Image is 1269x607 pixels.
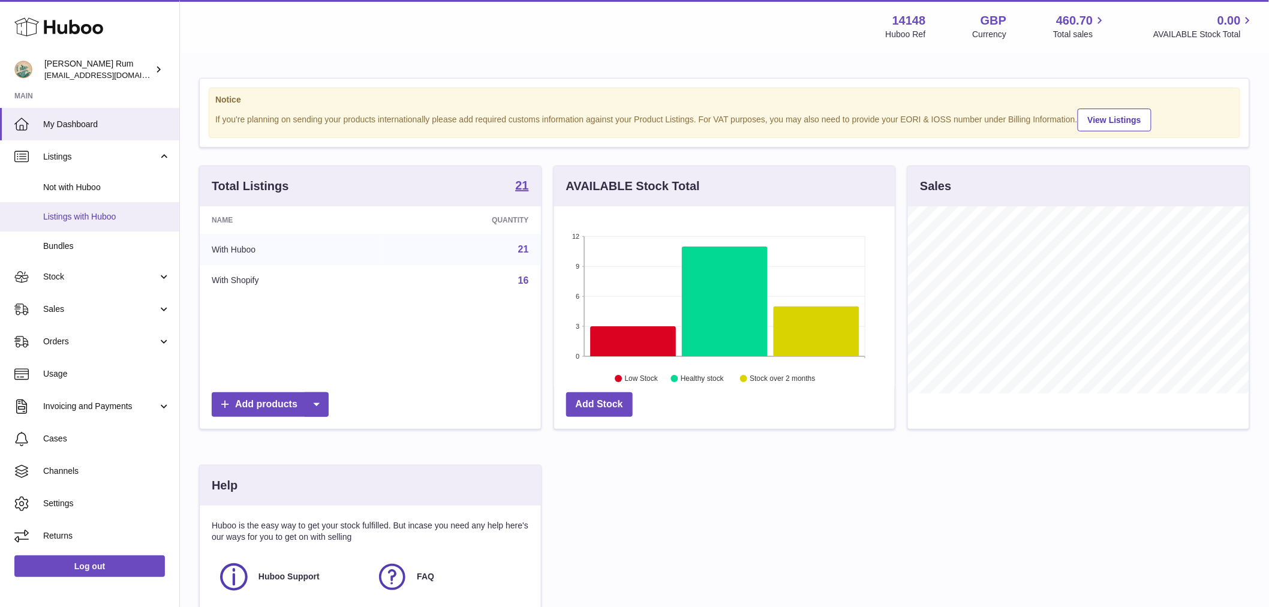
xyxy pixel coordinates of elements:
span: Huboo Support [258,571,320,582]
h3: Sales [920,178,951,194]
span: Sales [43,303,158,315]
a: View Listings [1078,109,1151,131]
span: Stock [43,271,158,283]
span: Returns [43,530,170,542]
h3: Help [212,477,237,494]
h3: Total Listings [212,178,289,194]
text: 6 [576,293,579,300]
span: Bundles [43,241,170,252]
strong: Notice [215,94,1234,106]
a: 0.00 AVAILABLE Stock Total [1153,13,1255,40]
a: Huboo Support [218,561,364,593]
a: Add Stock [566,392,633,417]
text: 3 [576,323,579,330]
text: Low Stock [625,375,658,383]
div: If you're planning on sending your products internationally please add required customs informati... [215,107,1234,131]
span: Orders [43,336,158,347]
div: [PERSON_NAME] Rum [44,58,152,81]
td: With Shopify [200,265,384,296]
span: FAQ [417,571,434,582]
a: Add products [212,392,329,417]
text: 12 [572,233,579,240]
text: 0 [576,353,579,360]
img: internalAdmin-14148@internal.huboo.com [14,61,32,79]
span: Not with Huboo [43,182,170,193]
span: Listings [43,151,158,163]
span: Settings [43,498,170,509]
strong: GBP [981,13,1006,29]
span: Total sales [1053,29,1106,40]
a: 21 [515,179,528,194]
span: Invoicing and Payments [43,401,158,412]
div: Huboo Ref [886,29,926,40]
div: Currency [973,29,1007,40]
span: Listings with Huboo [43,211,170,223]
span: [EMAIL_ADDRESS][DOMAIN_NAME] [44,70,176,80]
p: Huboo is the easy way to get your stock fulfilled. But incase you need any help here's our ways f... [212,520,529,543]
span: 0.00 [1217,13,1241,29]
a: 21 [518,244,529,254]
strong: 21 [515,179,528,191]
th: Quantity [384,206,541,234]
span: AVAILABLE Stock Total [1153,29,1255,40]
text: Stock over 2 months [750,375,815,383]
span: 460.70 [1056,13,1093,29]
a: 460.70 Total sales [1053,13,1106,40]
a: Log out [14,555,165,577]
th: Name [200,206,384,234]
h3: AVAILABLE Stock Total [566,178,700,194]
text: 9 [576,263,579,270]
td: With Huboo [200,234,384,265]
span: My Dashboard [43,119,170,130]
strong: 14148 [892,13,926,29]
span: Channels [43,465,170,477]
text: Healthy stock [681,375,724,383]
span: Cases [43,433,170,444]
a: FAQ [376,561,522,593]
a: 16 [518,275,529,286]
span: Usage [43,368,170,380]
